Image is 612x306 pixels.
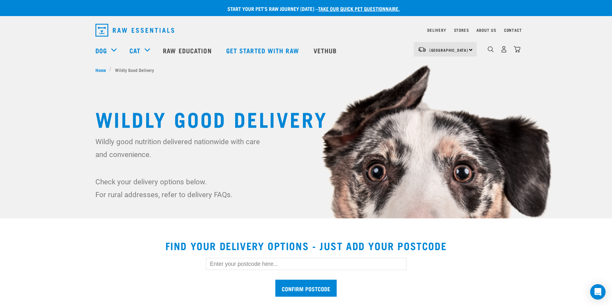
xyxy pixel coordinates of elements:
[514,46,520,53] img: home-icon@2x.png
[206,258,406,270] input: Enter your postcode here...
[220,38,307,63] a: Get started with Raw
[129,46,140,55] a: Cat
[156,38,219,63] a: Raw Education
[95,66,517,73] nav: breadcrumbs
[95,24,174,37] img: Raw Essentials Logo
[454,29,469,31] a: Stores
[95,135,264,161] p: Wildly good nutrition delivered nationwide with care and convenience.
[275,280,337,297] input: Confirm postcode
[590,284,606,300] div: Open Intercom Messenger
[95,175,264,201] p: Check your delivery options below. For rural addresses, refer to delivery FAQs.
[418,47,426,52] img: van-moving.png
[90,21,522,39] nav: dropdown navigation
[430,49,468,51] span: [GEOGRAPHIC_DATA]
[8,240,604,251] h2: Find your delivery options - just add your postcode
[488,46,494,52] img: home-icon-1@2x.png
[95,46,107,55] a: Dog
[95,107,517,130] h1: Wildly Good Delivery
[307,38,345,63] a: Vethub
[95,66,106,73] span: Home
[501,46,507,53] img: user.png
[318,7,400,10] a: take our quick pet questionnaire.
[95,66,110,73] a: Home
[476,29,496,31] a: About Us
[427,29,446,31] a: Delivery
[504,29,522,31] a: Contact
